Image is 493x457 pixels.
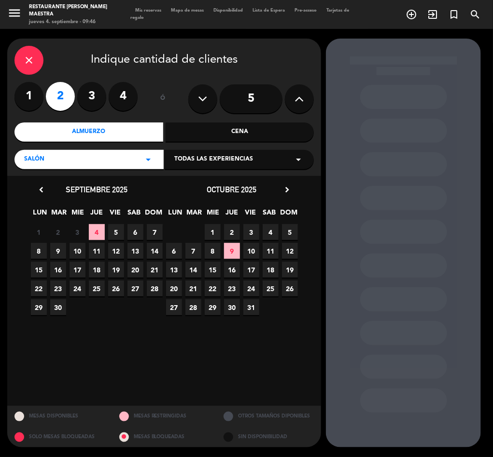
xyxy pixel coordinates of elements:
[224,299,240,315] span: 30
[290,8,322,13] span: Pre-acceso
[216,427,321,447] div: SIN DISPONIBILIDAD
[127,262,143,278] span: 20
[24,155,44,164] span: Salón
[186,207,202,223] span: MAR
[112,406,217,427] div: MESAS RESTRINGIDAS
[448,9,460,20] i: turned_in_not
[166,262,182,278] span: 13
[89,224,105,240] span: 4
[89,281,105,296] span: 25
[205,299,221,315] span: 29
[185,262,201,278] span: 14
[89,243,105,259] span: 11
[23,54,35,66] i: close
[31,224,47,240] span: 1
[46,82,75,111] label: 2
[51,207,67,223] span: MAR
[127,207,142,223] span: SAB
[14,46,314,75] div: Indique cantidad de clientes
[263,224,279,240] span: 4
[31,243,47,259] span: 8
[207,185,257,194] span: octubre 2025
[243,207,259,223] span: VIE
[282,262,298,278] span: 19
[205,262,221,278] span: 15
[50,262,66,278] span: 16
[142,154,154,165] i: arrow_drop_down
[166,299,182,315] span: 27
[112,427,217,447] div: MESAS BLOQUEADAS
[427,9,438,20] i: exit_to_app
[282,243,298,259] span: 12
[29,3,116,18] div: Restaurante [PERSON_NAME] Maestra
[185,281,201,296] span: 21
[127,243,143,259] span: 13
[31,262,47,278] span: 15
[31,299,47,315] span: 29
[243,262,259,278] span: 17
[243,281,259,296] span: 24
[127,224,143,240] span: 6
[263,281,279,296] span: 25
[248,8,290,13] span: Lista de Espera
[185,243,201,259] span: 7
[70,262,85,278] span: 17
[145,207,161,223] span: DOM
[147,262,163,278] span: 21
[50,224,66,240] span: 2
[243,299,259,315] span: 31
[70,281,85,296] span: 24
[166,122,314,142] div: Cena
[7,6,22,20] i: menu
[166,8,209,13] span: Mapa de mesas
[89,262,105,278] span: 18
[263,243,279,259] span: 11
[147,281,163,296] span: 28
[70,224,85,240] span: 3
[77,82,106,111] label: 3
[166,243,182,259] span: 6
[205,281,221,296] span: 22
[224,224,240,240] span: 2
[7,406,112,427] div: MESAS DISPONIBLES
[14,82,43,111] label: 1
[7,427,112,447] div: SOLO MESAS BLOQUEADAS
[205,224,221,240] span: 1
[14,122,163,142] div: Almuerzo
[66,185,127,194] span: septiembre 2025
[108,243,124,259] span: 12
[147,224,163,240] span: 7
[262,207,278,223] span: SAB
[216,406,321,427] div: OTROS TAMAÑOS DIPONIBLES
[7,6,22,23] button: menu
[108,207,124,223] span: VIE
[166,281,182,296] span: 20
[127,281,143,296] span: 27
[243,224,259,240] span: 3
[36,185,46,195] i: chevron_left
[108,224,124,240] span: 5
[109,82,138,111] label: 4
[108,281,124,296] span: 26
[209,8,248,13] span: Disponibilidad
[50,243,66,259] span: 9
[205,207,221,223] span: MIE
[50,299,66,315] span: 30
[263,262,279,278] span: 18
[31,281,47,296] span: 22
[89,207,105,223] span: JUE
[205,243,221,259] span: 8
[168,207,183,223] span: LUN
[108,262,124,278] span: 19
[70,243,85,259] span: 10
[130,8,166,13] span: Mis reservas
[174,155,253,164] span: Todas las experiencias
[282,185,292,195] i: chevron_right
[147,243,163,259] span: 14
[147,82,179,116] div: ó
[224,207,240,223] span: JUE
[282,224,298,240] span: 5
[224,243,240,259] span: 9
[185,299,201,315] span: 28
[50,281,66,296] span: 23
